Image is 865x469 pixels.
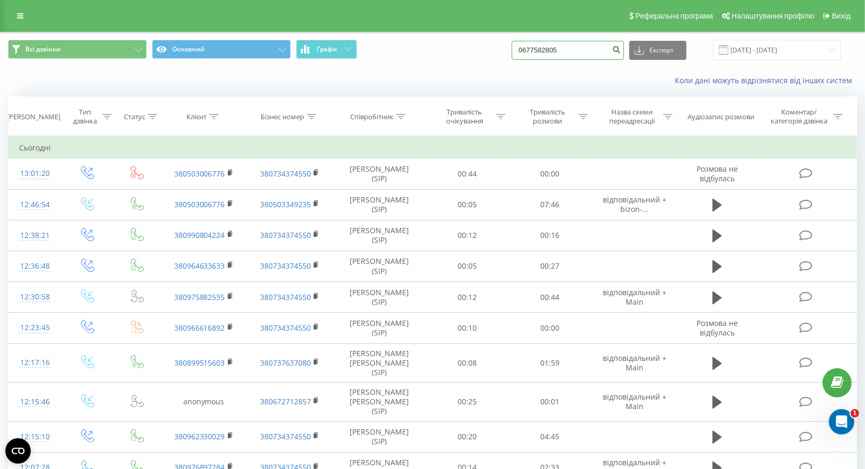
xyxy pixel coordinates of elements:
td: 00:27 [509,251,591,281]
div: Тип дзвінка [70,108,99,126]
a: 380734374550 [260,230,311,240]
a: 380734374550 [260,431,311,441]
div: Бізнес номер [261,112,304,121]
a: 380734374550 [260,323,311,333]
a: 380503349235 [260,199,311,209]
button: Основний [152,40,291,59]
a: 380734374550 [260,261,311,271]
div: Клієнт [186,112,207,121]
a: 380672712857 [260,396,311,406]
td: [PERSON_NAME] (SIP) [333,251,426,281]
td: [PERSON_NAME] (SIP) [333,220,426,251]
td: 00:05 [426,251,509,281]
td: відповідальний + Main [591,383,677,422]
td: [PERSON_NAME] (SIP) [333,189,426,220]
div: Тривалість очікування [436,108,493,126]
a: Коли дані можуть відрізнятися вiд інших систем [675,75,857,85]
button: Графік [296,40,357,59]
td: 00:00 [509,313,591,343]
td: 07:46 [509,189,591,220]
td: 00:12 [426,220,509,251]
span: Налаштування профілю [732,12,814,20]
div: 12:15:10 [19,427,51,447]
td: 00:08 [426,343,509,383]
td: 00:16 [509,220,591,251]
a: 380503006776 [174,199,225,209]
span: Розмова не відбулась [697,318,738,338]
div: 12:46:54 [19,194,51,215]
td: відповідальний + Main [591,282,677,313]
div: 12:36:48 [19,256,51,277]
td: [PERSON_NAME] [PERSON_NAME] (SIP) [333,343,426,383]
td: 04:45 [509,421,591,452]
div: 12:17:16 [19,352,51,373]
td: 00:10 [426,313,509,343]
td: 00:00 [509,158,591,189]
a: 380964633633 [174,261,225,271]
td: [PERSON_NAME] [PERSON_NAME] (SIP) [333,383,426,422]
span: Вихід [832,12,851,20]
div: 12:38:21 [19,225,51,246]
td: [PERSON_NAME] (SIP) [333,313,426,343]
a: 380962330029 [174,431,225,441]
td: [PERSON_NAME] (SIP) [333,282,426,313]
td: 00:44 [509,282,591,313]
td: [PERSON_NAME] (SIP) [333,421,426,452]
td: 00:01 [509,383,591,422]
a: 380503006776 [174,169,225,179]
div: Назва схеми переадресації [604,108,661,126]
span: відповідальний + ﻿bizon-... [603,194,666,214]
td: 00:20 [426,421,509,452]
div: 13:01:20 [19,163,51,184]
div: 12:23:45 [19,317,51,338]
td: 00:05 [426,189,509,220]
div: Коментар/категорія дзвінка [769,108,831,126]
span: Реферальна програма [636,12,714,20]
div: Статус [124,112,145,121]
a: 380975882535 [174,292,225,302]
a: 380990804224 [174,230,225,240]
td: 00:25 [426,383,509,422]
div: Співробітник [350,112,394,121]
a: 380734374550 [260,292,311,302]
a: 380899515603 [174,358,225,368]
div: 12:15:46 [19,392,51,412]
span: Графік [317,46,337,53]
div: Аудіозапис розмови [688,112,754,121]
div: 12:30:58 [19,287,51,307]
td: anonymous [160,383,247,422]
span: Всі дзвінки [25,45,60,54]
td: [PERSON_NAME] (SIP) [333,158,426,189]
input: Пошук за номером [512,41,624,60]
div: [PERSON_NAME] [7,112,60,121]
button: Open CMP widget [5,438,31,464]
button: Експорт [629,41,686,60]
span: Розмова не відбулась [697,164,738,183]
iframe: Intercom live chat [829,409,854,435]
td: 00:44 [426,158,509,189]
td: відповідальний + Main [591,343,677,383]
a: 380737637080 [260,358,311,368]
a: 380734374550 [260,169,311,179]
td: 01:59 [509,343,591,383]
div: Тривалість розмови [519,108,576,126]
a: 380966616892 [174,323,225,333]
td: Сьогодні [8,137,857,158]
button: Всі дзвінки [8,40,147,59]
span: 1 [851,409,859,418]
td: 00:12 [426,282,509,313]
